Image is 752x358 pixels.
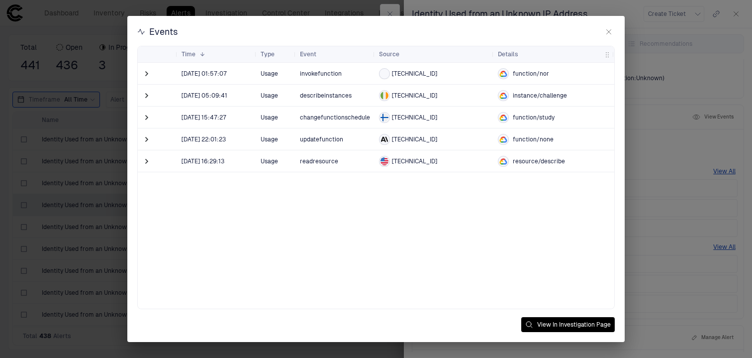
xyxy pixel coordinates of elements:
[521,317,615,332] button: View In Investigation Page
[513,114,555,121] span: function/study
[300,92,352,99] span: describeinstances
[392,135,437,143] span: [TECHNICAL_ID]
[182,50,195,58] span: Time
[513,92,567,100] span: instance/challenge
[300,70,342,77] span: invokefunction
[300,136,343,143] span: updatefunction
[300,50,316,58] span: Event
[499,92,507,100] div: GCP
[182,114,226,121] div: 14.9.2024 12:47:27 (GMT+00:00 UTC)
[182,157,224,165] span: [DATE] 16:29:13
[379,50,399,58] span: Source
[513,70,549,78] span: function/nor
[513,157,565,165] span: resource/describe
[380,114,388,121] img: FI
[499,135,507,143] div: GCP
[182,114,226,121] span: [DATE] 15:47:27
[513,135,554,143] span: function/none
[392,157,437,165] span: [TECHNICAL_ID]
[182,70,227,78] span: [DATE] 01:57:07
[392,70,437,78] span: [TECHNICAL_ID]
[182,135,226,143] span: [DATE] 22:01:23
[261,86,292,106] span: Usage
[261,50,275,58] span: Type
[182,92,227,100] span: [DATE] 05:09:41
[261,64,292,84] span: Usage
[499,70,507,78] div: GCP
[182,135,226,143] div: 9.7.2024 19:01:23 (GMT+00:00 UTC)
[300,158,338,165] span: readresource
[182,157,224,165] div: 19.4.2024 13:29:13 (GMT+00:00 UTC)
[380,157,388,165] img: US
[182,70,227,78] div: 28.9.2024 22:57:07 (GMT+00:00 UTC)
[499,114,507,121] div: GCP
[182,92,227,100] div: 26.9.2024 2:09:41 (GMT+00:00 UTC)
[261,129,292,149] span: Usage
[498,50,518,58] span: Details
[380,135,388,143] div: Anthropic
[380,92,388,100] div: Ireland
[137,26,178,38] div: Events
[261,108,292,127] span: Usage
[392,92,437,100] span: [TECHNICAL_ID]
[380,114,388,121] div: Finland
[380,157,388,165] div: United States
[499,157,507,165] div: GCP
[261,151,292,171] span: Usage
[392,114,437,121] span: [TECHNICAL_ID]
[380,92,388,100] img: IE
[300,114,370,121] span: changefunctionschedule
